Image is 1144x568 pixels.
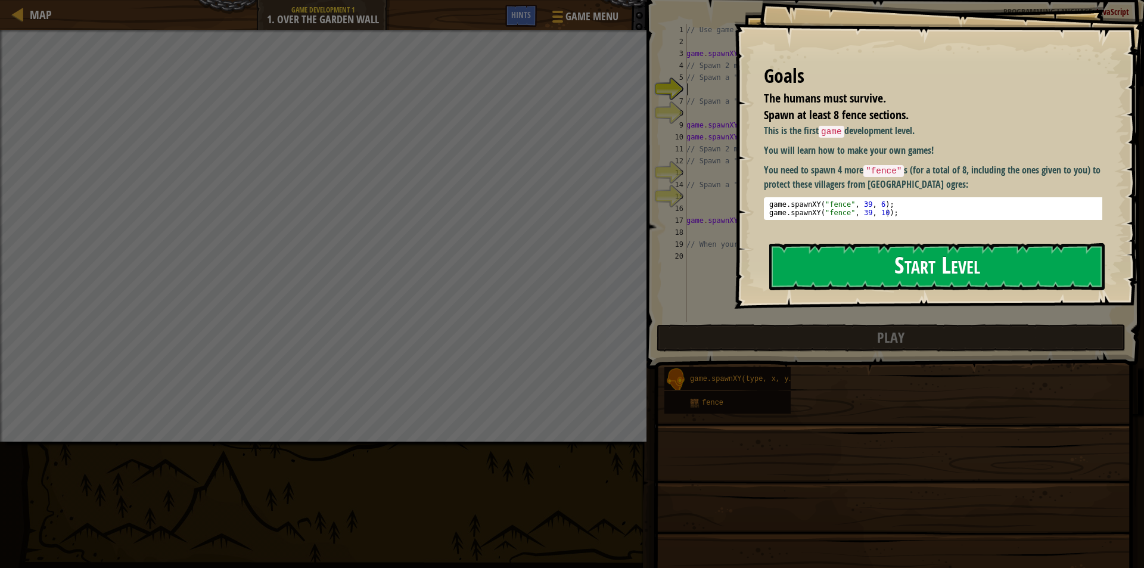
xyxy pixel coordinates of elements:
[764,163,1111,191] p: You need to spawn 4 more s (for a total of 8, including the ones given to you) to protect these v...
[511,9,531,20] span: Hints
[663,155,687,167] div: 12
[764,107,909,123] span: Spawn at least 8 fence sections.
[663,215,687,226] div: 17
[663,48,687,60] div: 3
[764,63,1102,90] div: Goals
[664,368,687,391] img: portrait.png
[24,7,52,23] a: Map
[663,143,687,155] div: 11
[863,165,904,177] code: "fence"
[663,83,687,95] div: 6
[819,126,844,138] code: game
[663,167,687,179] div: 13
[690,375,797,383] span: game.spawnXY(type, x, y);
[543,5,626,33] button: Game Menu
[764,144,1111,157] p: You will learn how to make your own games!
[663,95,687,107] div: 7
[663,179,687,191] div: 14
[663,131,687,143] div: 10
[663,191,687,203] div: 15
[663,72,687,83] div: 5
[30,7,52,23] span: Map
[663,238,687,250] div: 19
[663,203,687,215] div: 16
[702,399,723,407] span: fence
[663,226,687,238] div: 18
[769,243,1105,290] button: Start Level
[690,398,700,408] img: portrait.png
[663,250,687,262] div: 20
[565,9,618,24] span: Game Menu
[749,107,1099,124] li: Spawn at least 8 fence sections.
[663,107,687,119] div: 8
[877,328,904,347] span: Play
[663,24,687,36] div: 1
[764,124,1111,138] p: This is the first development level.
[663,119,687,131] div: 9
[663,36,687,48] div: 2
[749,90,1099,107] li: The humans must survive.
[663,60,687,72] div: 4
[657,324,1126,352] button: Play
[764,90,886,106] span: The humans must survive.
